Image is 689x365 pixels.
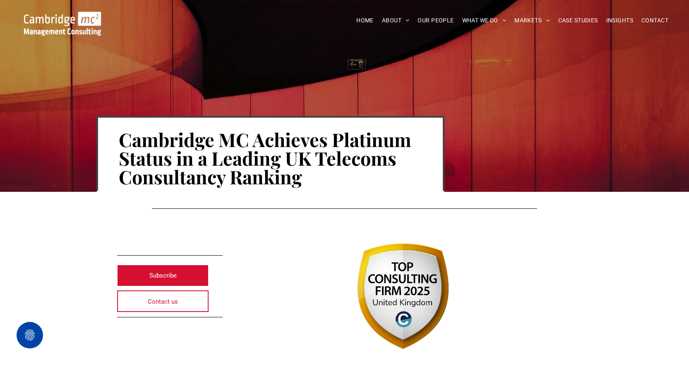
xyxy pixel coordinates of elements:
a: WHAT WE DO [458,14,511,27]
img: Telecoms [351,243,459,350]
a: Your Business Transformed | Cambridge Management Consulting [24,13,101,22]
a: OUR PEOPLE [413,14,458,27]
h1: Cambridge MC Achieves Platinum Status in a Leading UK Telecoms Consultancy Ranking [119,129,422,187]
img: Go to Homepage [24,12,101,36]
a: MARKETS [510,14,554,27]
span: Contact us [148,291,178,312]
span: Subscribe [149,265,177,286]
a: ABOUT [378,14,414,27]
a: CASE STUDIES [554,14,602,27]
a: Contact us [117,290,209,312]
a: HOME [352,14,378,27]
a: INSIGHTS [602,14,637,27]
a: Subscribe [117,265,209,286]
a: CONTACT [637,14,672,27]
